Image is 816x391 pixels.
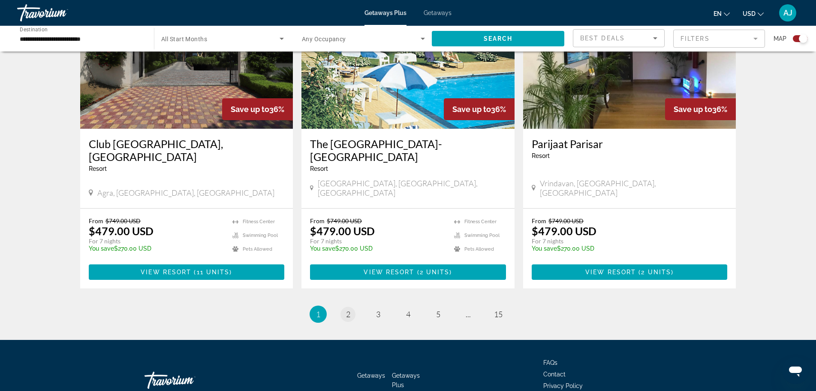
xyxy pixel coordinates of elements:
[743,7,764,20] button: Change currency
[464,246,494,252] span: Pets Allowed
[310,165,328,172] span: Resort
[89,165,107,172] span: Resort
[665,98,736,120] div: 36%
[580,33,657,43] mat-select: Sort by
[141,269,191,276] span: View Resort
[641,269,671,276] span: 2 units
[191,269,232,276] span: ( )
[197,269,230,276] span: 11 units
[420,269,450,276] span: 2 units
[532,137,728,150] a: Parijaat Parisar
[89,237,224,245] p: For 7 nights
[392,372,420,388] a: Getaways Plus
[548,217,584,224] span: $749.00 USD
[243,246,272,252] span: Pets Allowed
[89,224,154,237] p: $479.00 USD
[532,245,557,252] span: You save
[532,224,596,237] p: $479.00 USD
[432,31,564,46] button: Search
[310,237,446,245] p: For 7 nights
[783,9,792,17] span: AJ
[532,264,728,280] button: View Resort(2 units)
[80,306,736,323] nav: Pagination
[357,372,385,379] a: Getaways
[674,105,712,114] span: Save up to
[532,237,719,245] p: For 7 nights
[89,245,114,252] span: You save
[302,36,346,42] span: Any Occupancy
[494,309,503,319] span: 15
[532,152,550,159] span: Resort
[540,179,727,197] span: Vrindavan, [GEOGRAPHIC_DATA], [GEOGRAPHIC_DATA]
[376,309,380,319] span: 3
[89,245,224,252] p: $270.00 USD
[346,309,350,319] span: 2
[310,224,375,237] p: $479.00 USD
[714,7,730,20] button: Change language
[105,217,141,224] span: $749.00 USD
[673,29,765,48] button: Filter
[310,264,506,280] button: View Resort(2 units)
[310,137,506,163] a: The [GEOGRAPHIC_DATA]-[GEOGRAPHIC_DATA]
[17,2,103,24] a: Travorium
[452,105,491,114] span: Save up to
[466,309,471,319] span: ...
[782,357,809,384] iframe: Button to launch messaging window
[161,36,207,42] span: All Start Months
[484,35,513,42] span: Search
[318,179,506,197] span: [GEOGRAPHIC_DATA], [GEOGRAPHIC_DATA], [GEOGRAPHIC_DATA]
[89,137,285,163] a: Club [GEOGRAPHIC_DATA], [GEOGRAPHIC_DATA]
[89,217,103,224] span: From
[310,245,335,252] span: You save
[543,382,583,389] a: Privacy Policy
[636,269,674,276] span: ( )
[316,309,320,319] span: 1
[89,264,285,280] button: View Resort(11 units)
[231,105,269,114] span: Save up to
[464,233,500,238] span: Swimming Pool
[310,245,446,252] p: $270.00 USD
[310,217,325,224] span: From
[532,245,719,252] p: $270.00 USD
[580,35,625,42] span: Best Deals
[243,233,278,238] span: Swimming Pool
[243,219,275,224] span: Fitness Center
[364,9,406,16] a: Getaways Plus
[97,188,274,197] span: Agra, [GEOGRAPHIC_DATA], [GEOGRAPHIC_DATA]
[436,309,440,319] span: 5
[774,33,786,45] span: Map
[364,269,414,276] span: View Resort
[743,10,756,17] span: USD
[532,217,546,224] span: From
[444,98,515,120] div: 36%
[777,4,799,22] button: User Menu
[415,269,452,276] span: ( )
[585,269,636,276] span: View Resort
[714,10,722,17] span: en
[543,371,566,378] a: Contact
[327,217,362,224] span: $749.00 USD
[464,219,497,224] span: Fitness Center
[543,359,557,366] a: FAQs
[406,309,410,319] span: 4
[20,26,48,32] span: Destination
[222,98,293,120] div: 36%
[424,9,452,16] a: Getaways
